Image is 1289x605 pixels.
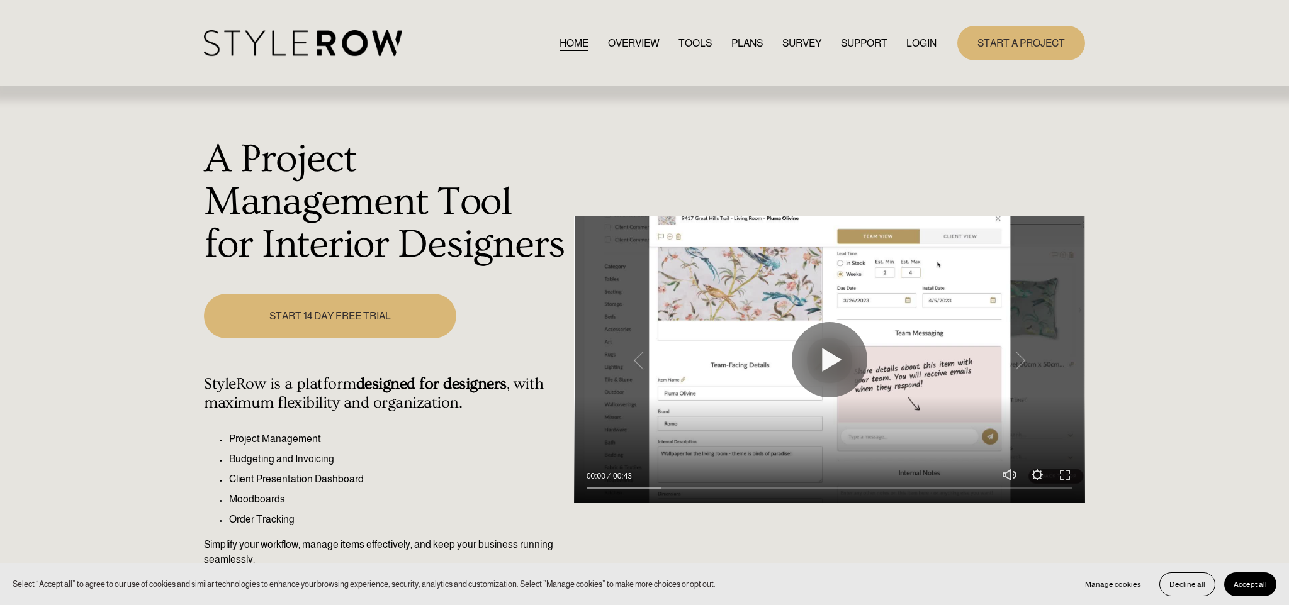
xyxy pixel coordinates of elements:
[229,512,567,527] p: Order Tracking
[587,470,609,482] div: Current time
[13,578,716,590] p: Select “Accept all” to agree to our use of cookies and similar technologies to enhance your brows...
[609,470,635,482] div: Duration
[560,35,588,52] a: HOME
[204,294,456,338] a: START 14 DAY FREE TRIAL
[204,30,402,56] img: StyleRow
[841,36,887,51] span: SUPPORT
[229,472,567,487] p: Client Presentation Dashboard
[608,35,660,52] a: OVERVIEW
[731,35,763,52] a: PLANS
[1169,580,1205,589] span: Decline all
[957,26,1085,60] a: START A PROJECT
[1234,580,1267,589] span: Accept all
[229,431,567,447] p: Project Management
[1076,572,1151,596] button: Manage cookies
[356,375,507,393] strong: designed for designers
[1159,572,1215,596] button: Decline all
[204,375,567,413] h4: StyleRow is a platform , with maximum flexibility and organization.
[1085,580,1141,589] span: Manage cookies
[841,35,887,52] a: folder dropdown
[782,35,821,52] a: SURVEY
[587,484,1072,493] input: Seek
[204,537,567,567] p: Simplify your workflow, manage items effectively, and keep your business running seamlessly.
[1224,572,1276,596] button: Accept all
[229,492,567,507] p: Moodboards
[792,322,867,397] button: Play
[204,138,567,266] h1: A Project Management Tool for Interior Designers
[906,35,937,52] a: LOGIN
[678,35,712,52] a: TOOLS
[229,452,567,467] p: Budgeting and Invoicing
